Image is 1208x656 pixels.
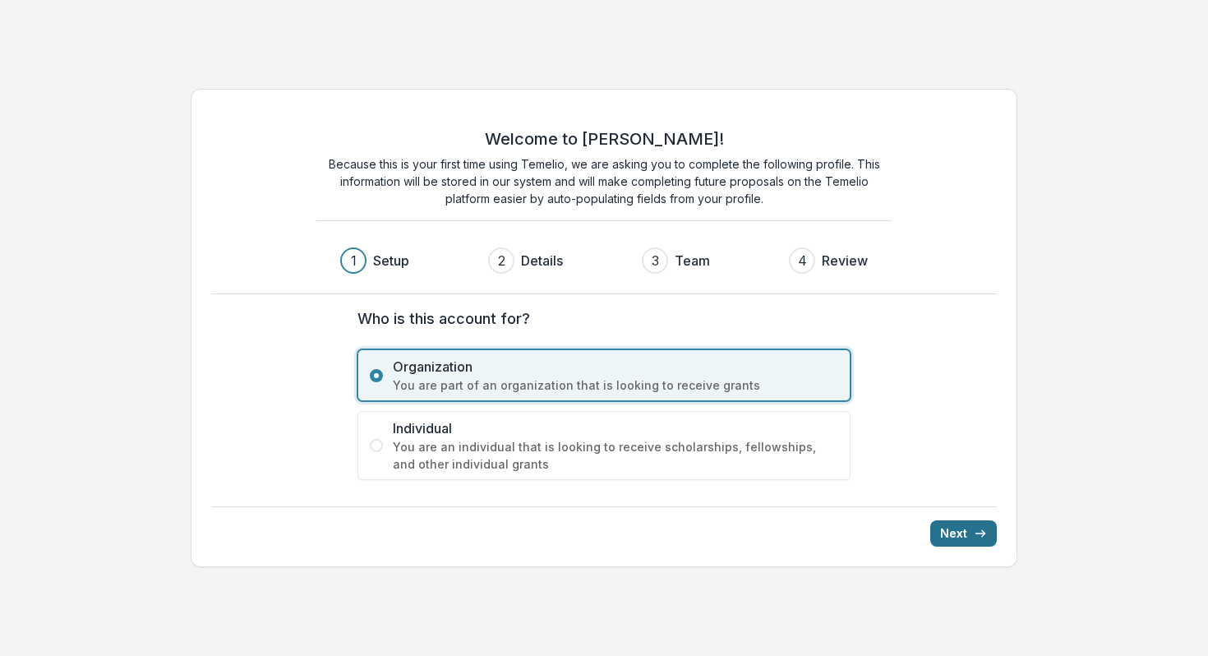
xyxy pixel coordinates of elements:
div: Progress [340,247,868,274]
label: Who is this account for? [357,307,841,330]
div: 1 [351,251,357,270]
div: 3 [652,251,659,270]
button: Next [930,520,997,547]
span: Organization [393,357,838,377]
h3: Review [822,251,868,270]
div: 2 [498,251,505,270]
span: Individual [393,418,838,438]
p: Because this is your first time using Temelio, we are asking you to complete the following profil... [316,155,892,207]
h3: Team [675,251,710,270]
span: You are an individual that is looking to receive scholarships, fellowships, and other individual ... [393,438,838,473]
span: You are part of an organization that is looking to receive grants [393,377,838,394]
h3: Setup [373,251,409,270]
h3: Details [521,251,563,270]
div: 4 [798,251,807,270]
h2: Welcome to [PERSON_NAME]! [485,129,724,149]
